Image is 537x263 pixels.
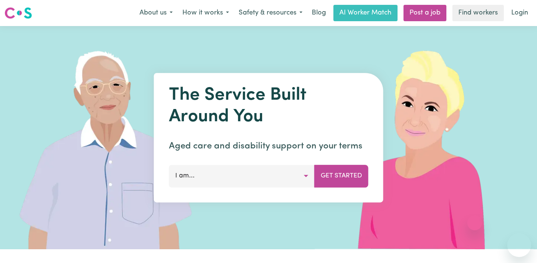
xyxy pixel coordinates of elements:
[135,5,178,21] button: About us
[403,5,446,21] a: Post a job
[4,6,32,20] img: Careseekers logo
[507,233,531,257] iframe: Button to launch messaging window
[169,165,315,187] button: I am...
[169,85,368,128] h1: The Service Built Around You
[178,5,234,21] button: How it works
[507,5,533,21] a: Login
[4,4,32,22] a: Careseekers logo
[314,165,368,187] button: Get Started
[234,5,307,21] button: Safety & resources
[307,5,330,21] a: Blog
[333,5,398,21] a: AI Worker Match
[467,215,482,230] iframe: Close message
[169,139,368,153] p: Aged care and disability support on your terms
[452,5,504,21] a: Find workers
